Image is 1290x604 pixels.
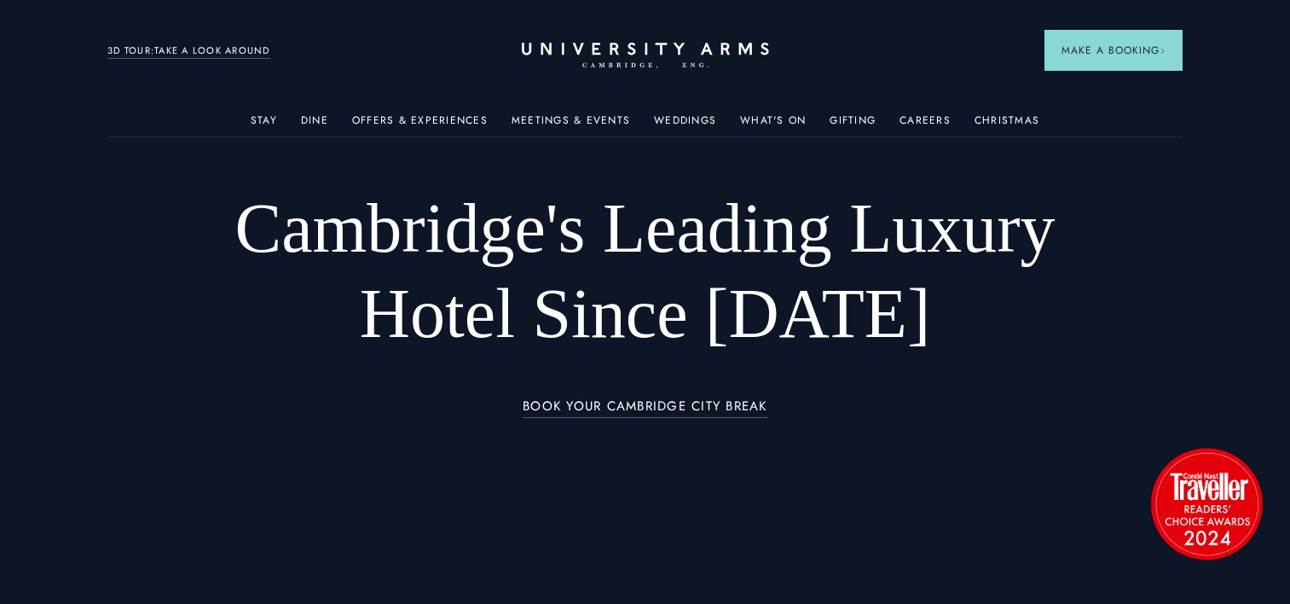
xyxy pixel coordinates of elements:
img: image-2524eff8f0c5d55edbf694693304c4387916dea5-1501x1501-png [1142,439,1270,567]
button: Make a BookingArrow icon [1044,30,1183,71]
h1: Cambridge's Leading Luxury Hotel Since [DATE] [215,186,1075,357]
a: Gifting [830,114,876,136]
a: 3D TOUR:TAKE A LOOK AROUND [107,44,270,59]
a: Meetings & Events [512,114,630,136]
a: Offers & Experiences [352,114,488,136]
a: Weddings [654,114,716,136]
a: Home [522,43,769,69]
a: Stay [251,114,277,136]
img: Arrow icon [1160,48,1166,54]
a: Christmas [975,114,1039,136]
span: Make a Booking [1062,43,1166,58]
a: What's On [740,114,806,136]
a: BOOK YOUR CAMBRIDGE CITY BREAK [523,399,767,419]
a: Dine [301,114,328,136]
a: Careers [900,114,951,136]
